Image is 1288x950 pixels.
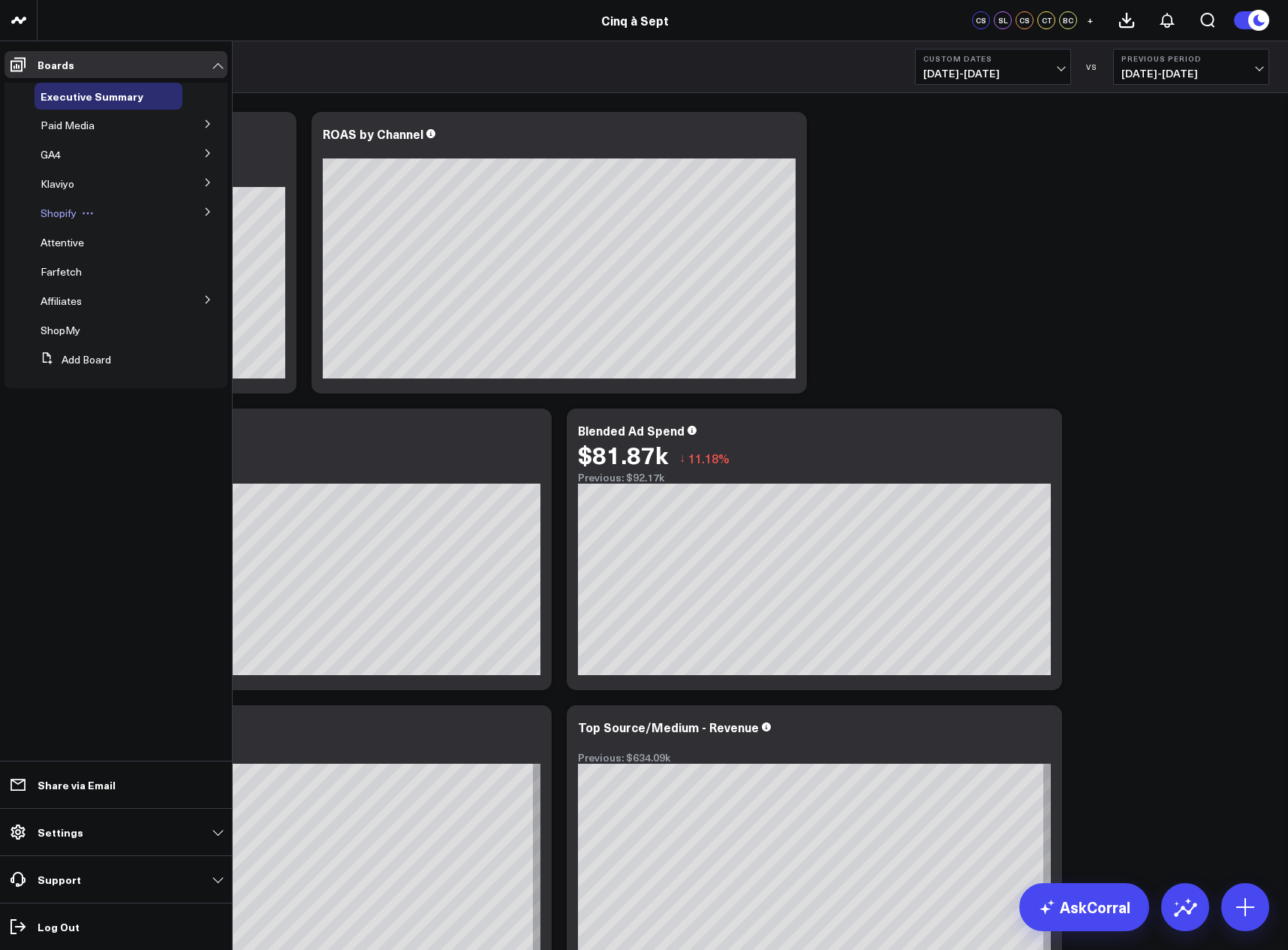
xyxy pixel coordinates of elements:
[1016,11,1034,29] div: CS
[923,68,1063,80] span: [DATE] - [DATE]
[41,235,84,249] span: Attentive
[41,90,143,102] a: Executive Summary
[578,441,668,468] div: $81.87k
[38,779,116,791] p: Share via Email
[578,422,685,439] div: Blended Ad Spend
[1121,54,1261,63] b: Previous Period
[972,11,990,29] div: CS
[41,237,84,249] a: Attentive
[35,346,111,373] button: Add Board
[688,450,730,466] span: 11.18%
[41,295,82,307] a: Affiliates
[1081,11,1099,29] button: +
[41,149,61,161] a: GA4
[578,472,1051,484] div: Previous: $92.17k
[38,59,74,71] p: Boards
[1087,15,1094,26] span: +
[68,472,540,484] div: Previous: 1k
[38,921,80,933] p: Log Out
[41,206,77,220] span: Shopify
[41,266,82,278] a: Farfetch
[1019,883,1149,931] a: AskCorral
[68,752,540,764] div: Previous: $634.09k
[41,207,77,219] a: Shopify
[1059,11,1077,29] div: BC
[601,12,669,29] a: Cinq à Sept
[41,178,74,190] a: Klaviyo
[923,54,1063,63] b: Custom Dates
[41,119,95,131] a: Paid Media
[1079,62,1106,71] div: VS
[1113,49,1269,85] button: Previous Period[DATE]-[DATE]
[578,752,1051,764] div: Previous: $634.09k
[578,719,759,735] div: Top Source/Medium - Revenue
[38,873,81,885] p: Support
[41,264,82,279] span: Farfetch
[5,913,227,940] a: Log Out
[41,89,143,104] span: Executive Summary
[323,125,423,142] div: ROAS by Channel
[994,11,1012,29] div: SL
[1121,68,1261,80] span: [DATE] - [DATE]
[1037,11,1055,29] div: CT
[41,176,74,191] span: Klaviyo
[915,49,1071,85] button: Custom Dates[DATE]-[DATE]
[38,826,83,838] p: Settings
[41,294,82,308] span: Affiliates
[41,323,80,337] span: ShopMy
[41,118,95,132] span: Paid Media
[679,448,685,468] span: ↓
[41,147,61,161] span: GA4
[41,324,80,336] a: ShopMy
